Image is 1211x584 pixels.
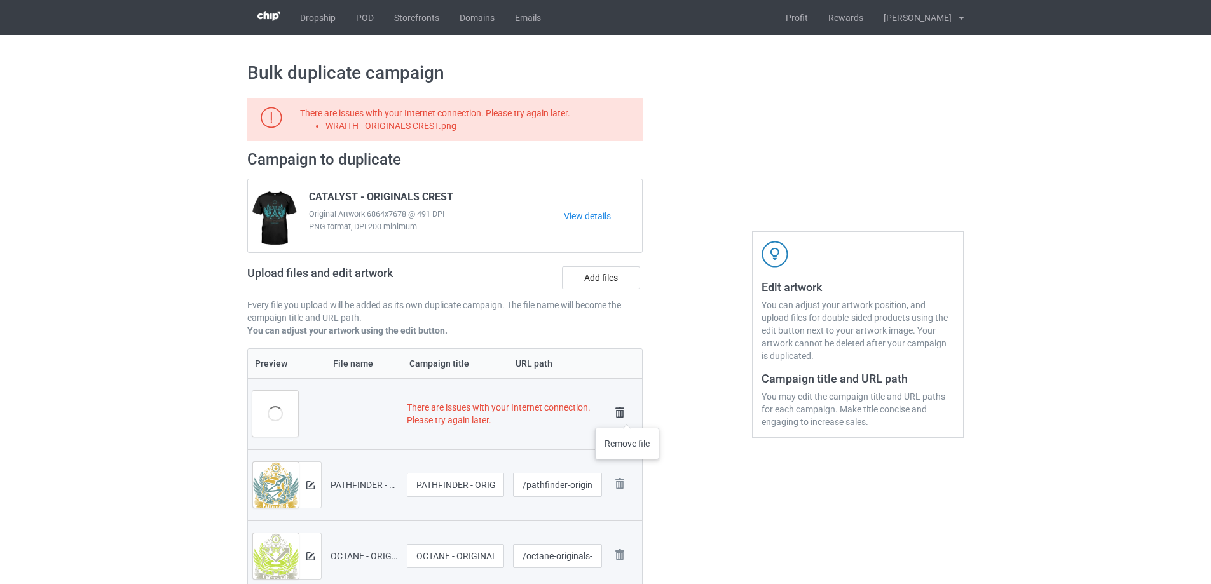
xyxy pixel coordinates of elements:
th: File name [326,349,402,378]
div: [PERSON_NAME] [873,2,952,34]
label: Add files [562,266,640,289]
h2: Upload files and edit artwork [247,266,484,290]
th: Preview [248,349,326,378]
th: Campaign title [402,349,509,378]
div: PATHFINDER - ORIGINALS CREST.png [331,479,398,491]
span: Original Artwork 6864x7678 @ 491 DPI [309,208,564,221]
h3: Edit artwork [762,280,954,294]
img: svg+xml;base64,PD94bWwgdmVyc2lvbj0iMS4wIiBlbmNvZGluZz0iVVRGLTgiPz4KPHN2ZyB3aWR0aD0iMjhweCIgaGVpZ2... [611,475,629,492]
img: svg+xml;base64,PD94bWwgdmVyc2lvbj0iMS4wIiBlbmNvZGluZz0iVVRGLTgiPz4KPHN2ZyB3aWR0aD0iMTRweCIgaGVpZ2... [306,552,315,560]
img: original.png [253,462,299,513]
img: svg+xml;base64,PD94bWwgdmVyc2lvbj0iMS4wIiBlbmNvZGluZz0iVVRGLTgiPz4KPHN2ZyB3aWR0aD0iMTRweCIgaGVpZ2... [306,481,315,489]
img: svg+xml;base64,PD94bWwgdmVyc2lvbj0iMS4wIiBlbmNvZGluZz0iVVRGLTgiPz4KPHN2ZyB3aWR0aD0iMjhweCIgaGVpZ2... [611,546,629,564]
div: OCTANE - ORIGINALS CREST.png [331,550,398,562]
div: You can adjust your artwork position, and upload files for double-sided products using the edit b... [762,299,954,362]
p: Every file you upload will be added as its own duplicate campaign. The file name will become the ... [247,299,643,324]
span: PNG format, DPI 200 minimum [309,221,564,233]
li: WRAITH - ORIGINALS CREST.png [325,119,638,132]
span: CATALYST - ORIGINALS CREST [309,191,453,208]
td: There are issues with your Internet connection. Please try again later. [402,378,606,449]
img: svg+xml;base64,PD94bWwgdmVyc2lvbj0iMS4wIiBlbmNvZGluZz0iVVRGLTgiPz4KPHN2ZyB3aWR0aD0iNDJweCIgaGVpZ2... [762,241,788,268]
h3: Campaign title and URL path [762,371,954,386]
img: svg+xml;base64,PD94bWwgdmVyc2lvbj0iMS4wIiBlbmNvZGluZz0iVVRGLTgiPz4KPHN2ZyB3aWR0aD0iMjhweCIgaGVpZ2... [611,404,629,421]
a: View details [564,210,642,222]
b: You can adjust your artwork using the edit button. [247,325,448,336]
h1: Bulk duplicate campaign [247,62,964,85]
div: Remove file [595,428,659,459]
h2: Campaign to duplicate [247,150,643,170]
div: There are issues with your Internet connection. Please try again later. [300,107,638,132]
img: svg+xml;base64,PD94bWwgdmVyc2lvbj0iMS4wIiBlbmNvZGluZz0iVVRGLTgiPz4KPHN2ZyB3aWR0aD0iMTlweCIgaGVpZ2... [261,107,282,128]
div: You may edit the campaign title and URL paths for each campaign. Make title concise and engaging ... [762,390,954,428]
th: URL path [509,349,606,378]
img: 3d383065fc803cdd16c62507c020ddf8.png [257,11,280,21]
